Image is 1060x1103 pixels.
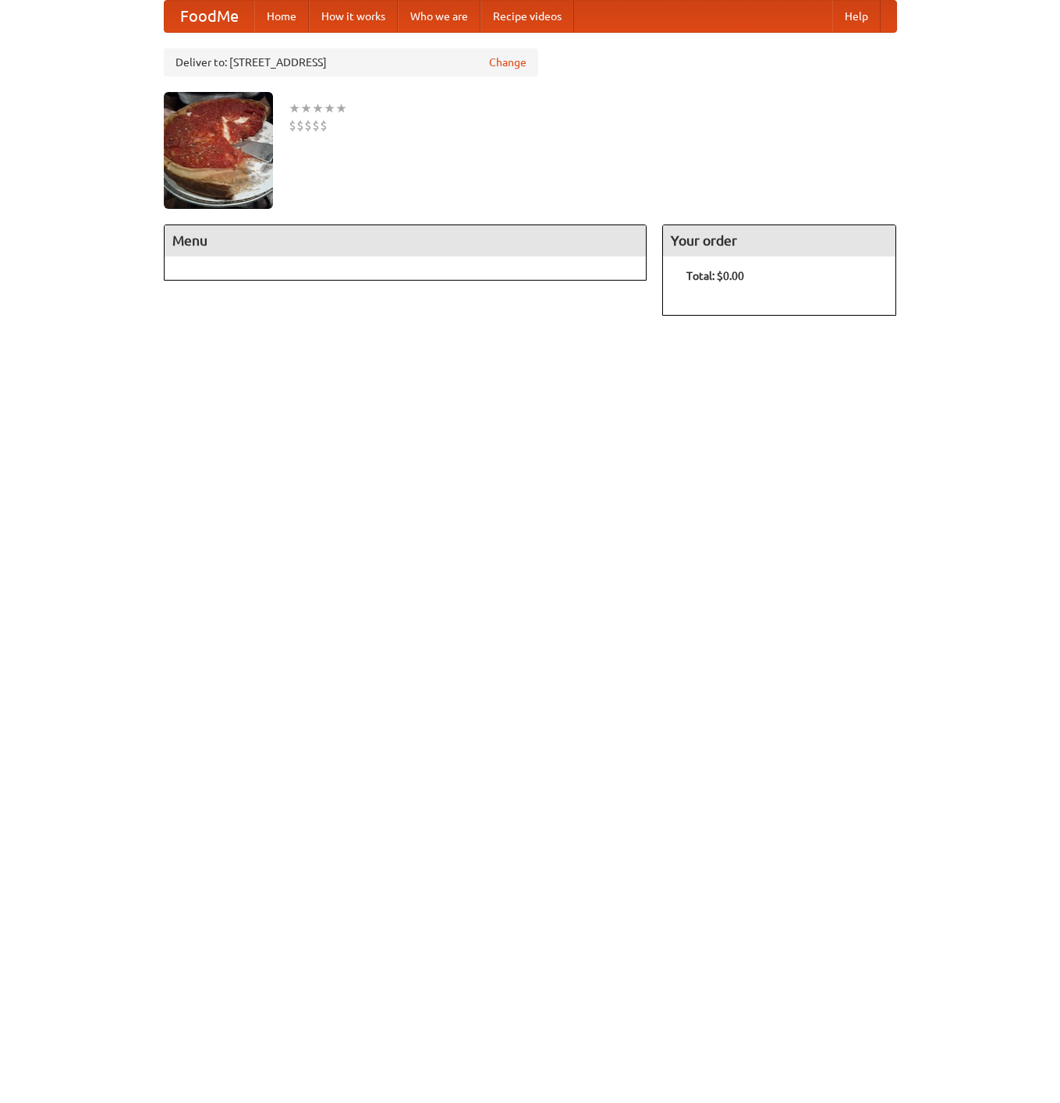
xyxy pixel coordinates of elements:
h4: Menu [165,225,647,256]
a: Who we are [398,1,480,32]
li: $ [289,117,296,134]
li: ★ [289,100,300,117]
li: ★ [335,100,347,117]
a: How it works [309,1,398,32]
a: Home [254,1,309,32]
b: Total: $0.00 [686,270,744,282]
li: $ [320,117,328,134]
img: angular.jpg [164,92,273,209]
a: FoodMe [165,1,254,32]
li: ★ [300,100,312,117]
a: Recipe videos [480,1,574,32]
li: ★ [312,100,324,117]
a: Help [832,1,881,32]
li: $ [296,117,304,134]
a: Change [489,55,526,70]
li: ★ [324,100,335,117]
li: $ [312,117,320,134]
li: $ [304,117,312,134]
h4: Your order [663,225,895,256]
div: Deliver to: [STREET_ADDRESS] [164,48,538,76]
